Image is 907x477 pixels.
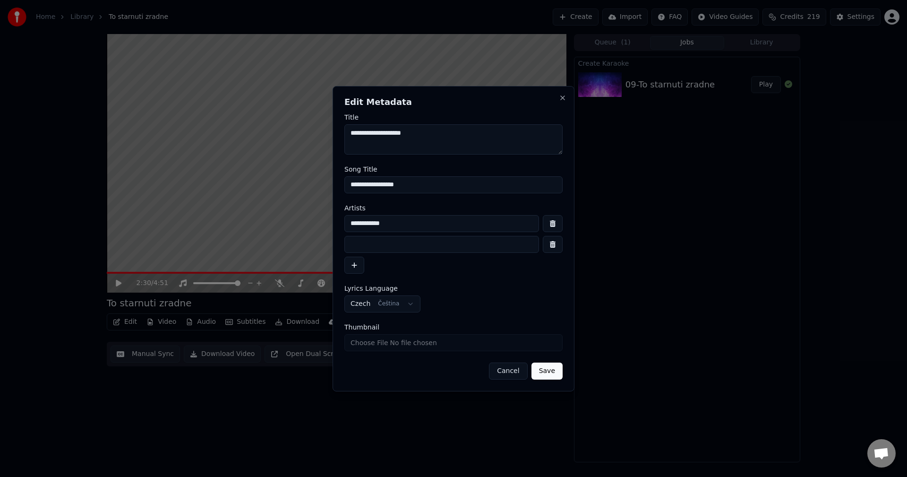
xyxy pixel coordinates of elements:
span: Lyrics Language [344,285,398,292]
label: Song Title [344,166,563,173]
button: Save [531,363,563,380]
label: Artists [344,205,563,211]
label: Title [344,114,563,121]
h2: Edit Metadata [344,98,563,106]
button: Cancel [489,363,527,380]
span: Thumbnail [344,324,379,330]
